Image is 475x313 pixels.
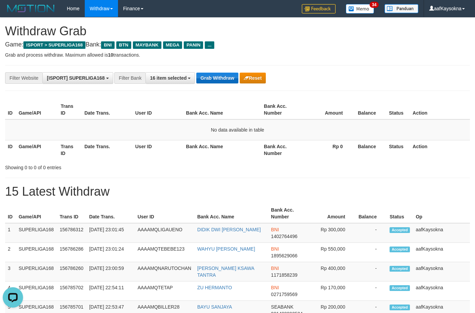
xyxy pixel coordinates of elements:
span: 16 item selected [150,75,186,81]
th: Trans ID [57,204,86,223]
th: Bank Acc. Number [261,100,303,119]
span: ... [205,41,214,49]
th: Balance [353,140,386,159]
th: Bank Acc. Name [183,140,261,159]
span: Copy 1171858239 to clipboard [271,272,297,278]
th: Bank Acc. Number [268,204,308,223]
img: Feedback.jpg [302,4,336,14]
td: - [355,243,387,262]
td: AAAAMQTEBEBE123 [135,243,195,262]
img: Button%20Memo.svg [346,4,374,14]
td: aafKaysokna [413,262,470,281]
th: Date Trans. [82,100,133,119]
td: - [355,262,387,281]
th: Amount [308,204,355,223]
th: ID [5,100,16,119]
th: User ID [133,140,183,159]
a: BAYU SANJAYA [197,304,232,310]
a: ZU HERMANTO [197,285,232,290]
th: Game/API [16,140,58,159]
button: 16 item selected [145,72,195,84]
div: Showing 0 to 0 of 0 entries [5,161,193,171]
td: 156786286 [57,243,86,262]
td: SUPERLIGA168 [16,243,57,262]
td: 1 [5,223,16,243]
a: DIDIK DWI [PERSON_NAME] [197,227,261,232]
span: Accepted [390,285,410,291]
td: - [355,223,387,243]
th: ID [5,204,16,223]
td: SUPERLIGA168 [16,281,57,301]
td: Rp 300,000 [308,223,355,243]
span: MEGA [163,41,182,49]
span: BTN [116,41,131,49]
th: Date Trans. [86,204,135,223]
th: Game/API [16,100,58,119]
td: [DATE] 23:01:24 [86,243,135,262]
span: BNI [101,41,114,49]
th: Status [386,140,410,159]
td: AAAAMQTETAP [135,281,195,301]
img: panduan.png [384,4,418,13]
a: [PERSON_NAME] KSAWA TANTRA [197,266,254,278]
th: Amount [303,100,353,119]
span: MAYBANK [133,41,161,49]
span: SEABANK [271,304,293,310]
td: AAAAMQLIGAUENO [135,223,195,243]
th: Rp 0 [303,140,353,159]
td: - [355,281,387,301]
button: Grab Withdraw [196,73,238,83]
h1: Withdraw Grab [5,24,470,38]
button: Open LiveChat chat widget [3,3,23,23]
div: Filter Bank [114,72,145,84]
span: PANIN [184,41,203,49]
span: Copy 0271759569 to clipboard [271,292,297,297]
td: Rp 170,000 [308,281,355,301]
th: Action [410,100,470,119]
th: Trans ID [58,100,82,119]
th: Game/API [16,204,57,223]
td: No data available in table [5,119,470,140]
th: Status [386,100,410,119]
span: [ISPORT] SUPERLIGA168 [47,75,104,81]
span: Accepted [390,247,410,252]
span: 34 [370,2,379,8]
th: User ID [133,100,183,119]
span: Accepted [390,227,410,233]
th: Bank Acc. Number [261,140,303,159]
th: ID [5,140,16,159]
th: Date Trans. [82,140,133,159]
td: 2 [5,243,16,262]
td: 156786312 [57,223,86,243]
strong: 10 [108,52,113,58]
h1: 15 Latest Withdraw [5,185,470,198]
th: Op [413,204,470,223]
td: 156785702 [57,281,86,301]
td: AAAAMQNARUTOCHAN [135,262,195,281]
th: Balance [355,204,387,223]
td: 4 [5,281,16,301]
img: MOTION_logo.png [5,3,57,14]
th: Balance [353,100,386,119]
td: aafKaysokna [413,281,470,301]
td: Rp 400,000 [308,262,355,281]
td: [DATE] 23:00:59 [86,262,135,281]
th: Action [410,140,470,159]
td: 3 [5,262,16,281]
th: Status [387,204,413,223]
button: Reset [240,73,266,83]
td: [DATE] 22:54:11 [86,281,135,301]
td: [DATE] 23:01:45 [86,223,135,243]
th: Bank Acc. Name [183,100,261,119]
th: Bank Acc. Name [195,204,269,223]
span: BNI [271,246,279,252]
th: Trans ID [58,140,82,159]
th: User ID [135,204,195,223]
a: WAHYU [PERSON_NAME] [197,246,255,252]
span: ISPORT > SUPERLIGA168 [23,41,85,49]
button: [ISPORT] SUPERLIGA168 [42,72,113,84]
div: Filter Website [5,72,42,84]
td: SUPERLIGA168 [16,262,57,281]
td: aafKaysokna [413,223,470,243]
span: Copy 1402764496 to clipboard [271,234,297,239]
